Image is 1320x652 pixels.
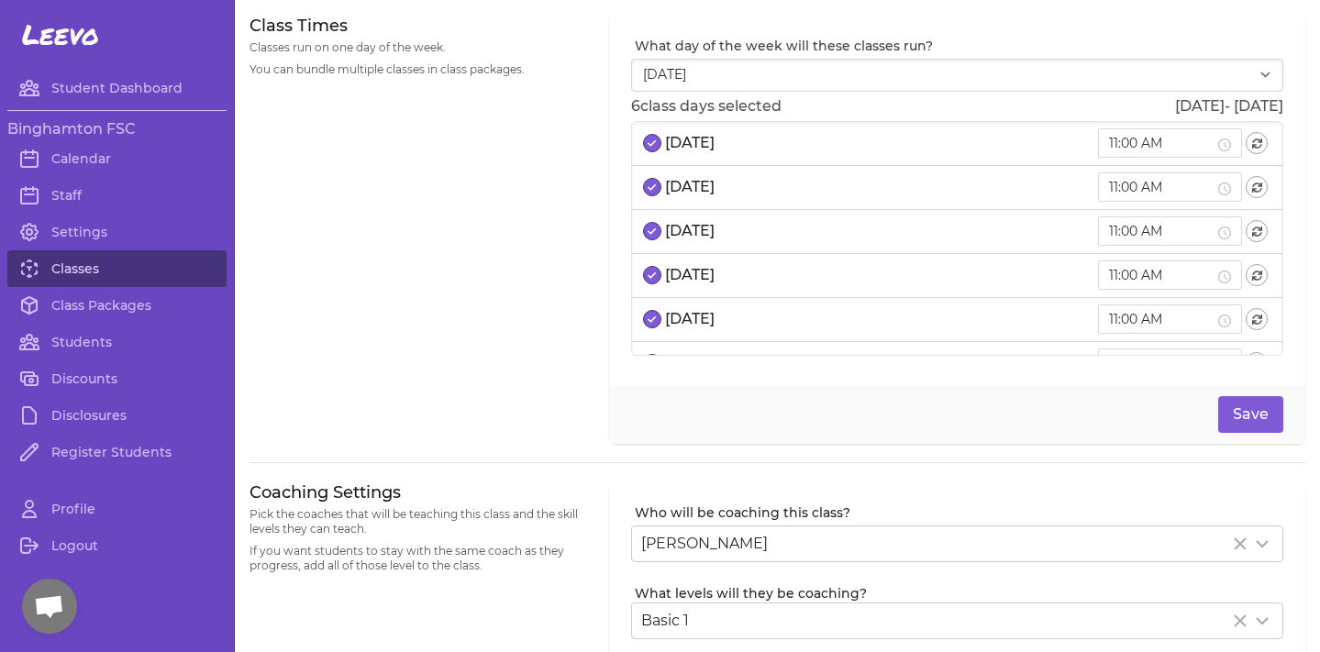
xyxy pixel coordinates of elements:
[1109,309,1215,329] input: 11:00 AM
[643,178,661,196] button: select date
[635,37,1283,55] label: What day of the week will these classes run?
[7,177,227,214] a: Staff
[641,612,689,629] span: Basic 1
[1109,177,1215,197] input: 11:00 AM
[250,40,587,55] p: Classes run on one day of the week.
[631,95,782,117] p: 6 class days selected
[635,503,1283,522] label: Who will be coaching this class?
[7,491,227,527] a: Profile
[7,118,227,140] h3: Binghamton FSC
[7,70,227,106] a: Student Dashboard
[1109,221,1215,241] input: 11:00 AM
[665,132,715,154] p: [DATE]
[665,264,715,286] p: [DATE]
[7,250,227,287] a: Classes
[641,535,768,552] span: [PERSON_NAME]
[250,481,587,503] h3: Coaching Settings
[665,352,715,374] p: [DATE]
[7,214,227,250] a: Settings
[643,222,661,240] button: select date
[665,176,715,198] p: [DATE]
[7,324,227,360] a: Students
[643,134,661,152] button: select date
[1109,353,1215,373] input: 11:00 AM
[22,18,99,51] span: Leevo
[22,579,77,634] div: Open chat
[1109,133,1215,153] input: 11:00 AM
[1109,265,1215,285] input: 11:00 AM
[1229,533,1251,555] button: Clear Selected
[643,354,661,372] button: select date
[250,507,587,536] p: Pick the coaches that will be teaching this class and the skill levels they can teach.
[250,15,587,37] h3: Class Times
[7,434,227,470] a: Register Students
[643,266,661,284] button: select date
[250,62,587,77] p: You can bundle multiple classes in class packages.
[250,544,587,573] p: If you want students to stay with the same coach as they progress, add all of those level to the ...
[7,287,227,324] a: Class Packages
[7,527,227,564] a: Logout
[635,584,1283,602] label: What levels will they be coaching?
[1175,95,1283,117] p: [DATE] - [DATE]
[643,310,661,328] button: select date
[665,220,715,242] p: [DATE]
[7,140,227,177] a: Calendar
[1218,396,1283,433] button: Save
[7,397,227,434] a: Disclosures
[1229,610,1251,632] button: Clear Selected
[7,360,227,397] a: Discounts
[665,308,715,330] p: [DATE]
